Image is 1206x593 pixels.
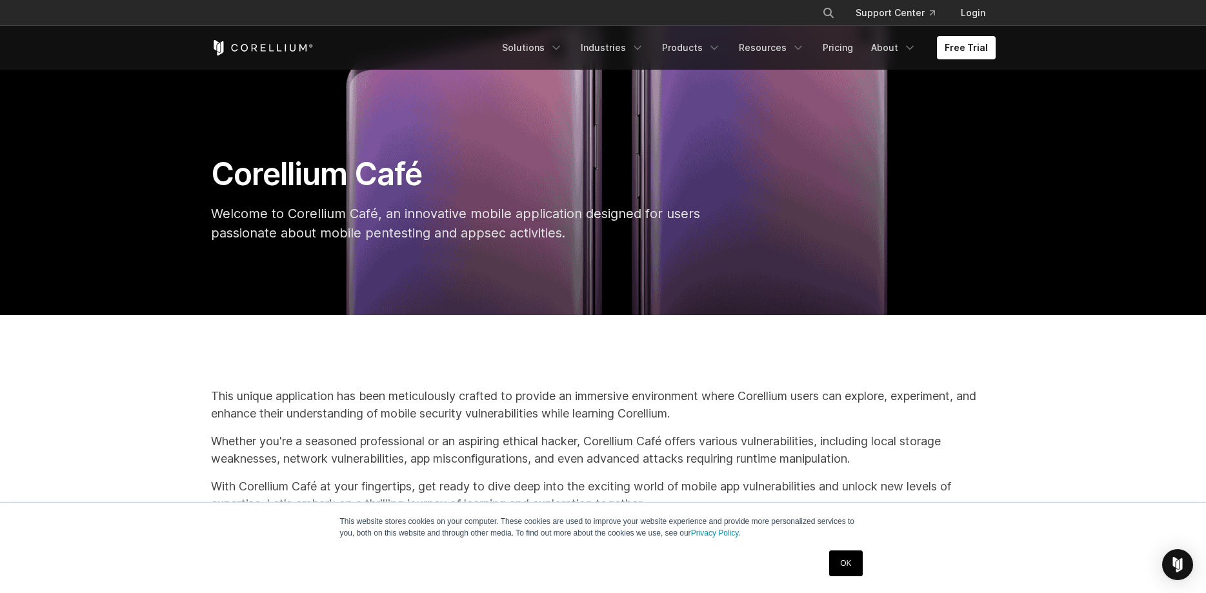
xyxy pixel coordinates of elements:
p: This unique application has been meticulously crafted to provide an immersive environment where C... [211,387,996,422]
a: Products [654,36,729,59]
a: About [863,36,924,59]
a: Resources [731,36,812,59]
a: Pricing [815,36,861,59]
a: Free Trial [937,36,996,59]
p: Welcome to Corellium Café, an innovative mobile application designed for users passionate about m... [211,204,725,243]
h1: Corellium Café [211,155,725,194]
button: Search [817,1,840,25]
a: Corellium Home [211,40,314,55]
div: Open Intercom Messenger [1162,549,1193,580]
a: Industries [573,36,652,59]
a: Solutions [494,36,570,59]
a: Login [950,1,996,25]
p: With Corellium Café at your fingertips, get ready to dive deep into the exciting world of mobile ... [211,477,996,512]
p: This website stores cookies on your computer. These cookies are used to improve your website expe... [340,516,867,539]
div: Navigation Menu [807,1,996,25]
a: OK [829,550,862,576]
a: Privacy Policy. [691,528,741,538]
div: Navigation Menu [494,36,996,59]
a: Support Center [845,1,945,25]
p: Whether you're a seasoned professional or an aspiring ethical hacker, Corellium Café offers vario... [211,432,996,467]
